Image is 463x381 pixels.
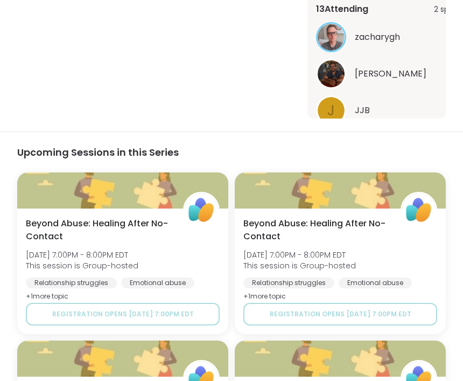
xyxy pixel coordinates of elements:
[243,218,389,244] span: Beyond Abuse: Healing After No-Contact
[26,250,138,261] span: [DATE] 7:00PM - 8:00PM EDT
[318,61,345,88] img: Anchit
[17,146,446,160] h3: Upcoming Sessions in this Series
[26,303,220,326] button: Registration opens [DATE] 7:00PM EDT
[355,105,370,117] span: JJB
[26,218,171,244] span: Beyond Abuse: Healing After No-Contact
[243,278,334,289] div: Relationship struggles
[121,278,194,289] div: Emotional abuse
[327,101,335,122] span: J
[355,68,426,81] span: Anchit
[243,261,356,272] span: This session is Group-hosted
[355,31,400,44] span: zacharygh
[26,278,117,289] div: Relationship struggles
[185,194,218,227] img: ShareWell
[243,303,437,326] button: Registration opens [DATE] 7:00PM EDT
[26,261,138,272] span: This session is Group-hosted
[243,250,356,261] span: [DATE] 7:00PM - 8:00PM EDT
[402,194,436,227] img: ShareWell
[318,24,345,51] img: zacharygh
[339,278,412,289] div: Emotional abuse
[316,3,368,16] span: 13 Attending
[52,310,194,319] span: Registration opens [DATE] 7:00PM EDT
[270,310,411,319] span: Registration opens [DATE] 7:00PM EDT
